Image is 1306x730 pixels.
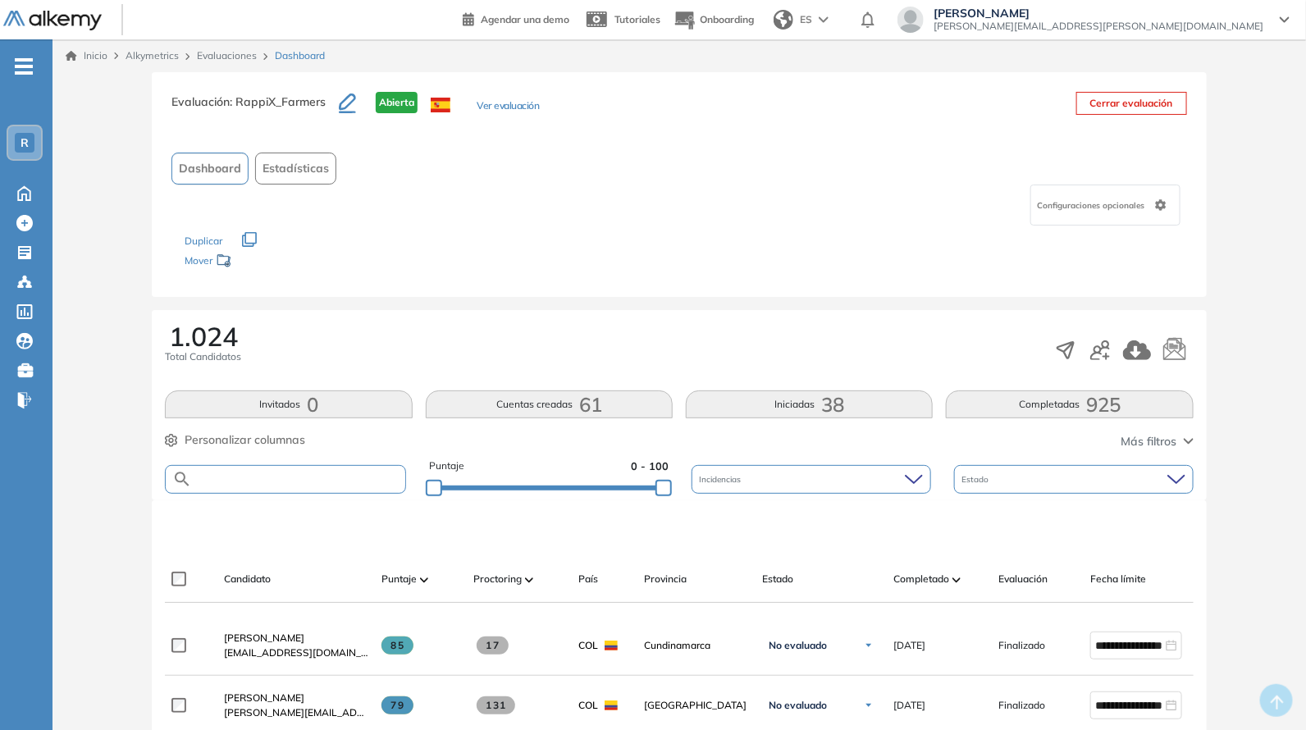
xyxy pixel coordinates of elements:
[165,431,305,449] button: Personalizar columnas
[477,696,515,714] span: 131
[893,638,925,653] span: [DATE]
[674,2,754,38] button: Onboarding
[169,323,238,349] span: 1.024
[700,473,745,486] span: Incidencias
[172,469,192,490] img: SEARCH_ALT
[126,49,179,62] span: Alkymetrics
[224,705,368,720] span: [PERSON_NAME][EMAIL_ADDRESS][DOMAIN_NAME]
[998,698,1045,713] span: Finalizado
[893,698,925,713] span: [DATE]
[381,696,413,714] span: 79
[224,691,304,704] span: [PERSON_NAME]
[1076,92,1187,115] button: Cerrar evaluación
[1121,433,1194,450] button: Más filtros
[769,639,827,652] span: No evaluado
[376,92,418,113] span: Abierta
[605,641,618,650] img: COL
[463,8,569,28] a: Agendar una demo
[774,10,793,30] img: world
[224,691,368,705] a: [PERSON_NAME]
[631,459,669,474] span: 0 - 100
[934,20,1263,33] span: [PERSON_NAME][EMAIL_ADDRESS][PERSON_NAME][DOMAIN_NAME]
[431,98,450,112] img: ESP
[644,638,749,653] span: Cundinamarca
[224,572,271,586] span: Candidato
[819,16,829,23] img: arrow
[1038,199,1148,212] span: Configuraciones opcionales
[644,572,687,586] span: Provincia
[381,572,417,586] span: Puntaje
[578,698,598,713] span: COL
[429,459,464,474] span: Puntaje
[185,247,349,277] div: Mover
[1121,433,1177,450] span: Más filtros
[275,48,325,63] span: Dashboard
[800,12,812,27] span: ES
[481,13,569,25] span: Agendar una demo
[692,465,931,494] div: Incidencias
[893,572,949,586] span: Completado
[614,13,660,25] span: Tutoriales
[605,700,618,710] img: COL
[864,700,874,710] img: Ícono de flecha
[3,11,102,31] img: Logo
[263,160,329,177] span: Estadísticas
[998,572,1048,586] span: Evaluación
[1090,572,1146,586] span: Fecha límite
[165,390,412,418] button: Invitados0
[473,572,522,586] span: Proctoring
[864,641,874,650] img: Ícono de flecha
[952,577,961,582] img: [missing "en.ARROW_ALT" translation]
[686,390,933,418] button: Iniciadas38
[66,48,107,63] a: Inicio
[224,632,304,644] span: [PERSON_NAME]
[578,638,598,653] span: COL
[477,636,509,655] span: 17
[1030,185,1180,226] div: Configuraciones opcionales
[255,153,336,185] button: Estadísticas
[477,98,539,116] button: Ver evaluación
[171,92,339,126] h3: Evaluación
[700,13,754,25] span: Onboarding
[185,431,305,449] span: Personalizar columnas
[381,636,413,655] span: 85
[224,646,368,660] span: [EMAIL_ADDRESS][DOMAIN_NAME]
[525,577,533,582] img: [missing "en.ARROW_ALT" translation]
[179,160,241,177] span: Dashboard
[21,136,29,149] span: R
[420,577,428,582] img: [missing "en.ARROW_ALT" translation]
[171,153,249,185] button: Dashboard
[578,572,598,586] span: País
[224,631,368,646] a: [PERSON_NAME]
[946,390,1193,418] button: Completadas925
[426,390,673,418] button: Cuentas creadas61
[197,49,257,62] a: Evaluaciones
[934,7,1263,20] span: [PERSON_NAME]
[769,699,827,712] span: No evaluado
[954,465,1194,494] div: Estado
[962,473,993,486] span: Estado
[998,638,1045,653] span: Finalizado
[762,572,793,586] span: Estado
[230,94,326,109] span: : RappiX_Farmers
[185,235,222,247] span: Duplicar
[644,698,749,713] span: [GEOGRAPHIC_DATA]
[165,349,241,364] span: Total Candidatos
[15,65,33,68] i: -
